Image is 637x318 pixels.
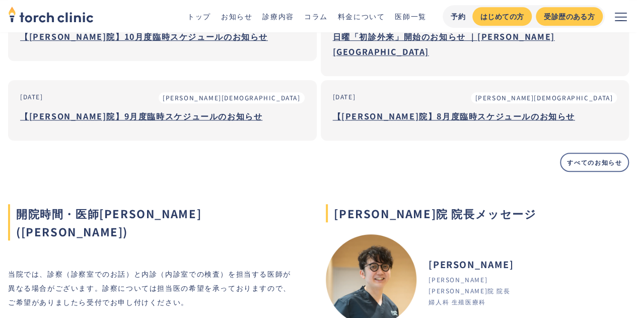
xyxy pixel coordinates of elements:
[429,275,487,284] div: [PERSON_NAME]
[20,108,305,123] h3: 【[PERSON_NAME]院】9月度臨時スケジュールのお知らせ
[560,153,629,172] a: すべてのお知らせ
[221,11,252,21] a: お知らせ
[8,3,94,25] img: torch clinic
[338,11,385,21] a: 料金について
[321,80,629,141] a: [DATE][PERSON_NAME][DEMOGRAPHIC_DATA]【[PERSON_NAME]院】8月度臨時スケジュールのお知らせ
[429,286,510,295] div: [PERSON_NAME]院 院長
[333,108,617,123] h3: 【[PERSON_NAME]院】8月度臨時スケジュールのお知らせ
[8,7,94,25] a: home
[163,93,301,102] div: [PERSON_NAME][DEMOGRAPHIC_DATA]
[475,93,613,102] div: [PERSON_NAME][DEMOGRAPHIC_DATA]
[8,80,317,141] a: [DATE][PERSON_NAME][DEMOGRAPHIC_DATA]【[PERSON_NAME]院】9月度臨時スケジュールのお知らせ
[20,92,43,101] div: [DATE]
[20,29,305,44] h3: 【[PERSON_NAME]院】10月度臨時スケジュールのお知らせ
[451,11,466,22] div: 予約
[480,11,524,22] div: はじめての方
[333,29,617,59] h3: 日曜「初診外来」開始のお知らせ ｜[PERSON_NAME][GEOGRAPHIC_DATA]
[8,204,294,240] h2: 開院時間・医師[PERSON_NAME]([PERSON_NAME])
[429,297,485,306] div: 婦人科 生殖医療科
[395,11,426,21] a: 医師一覧
[333,92,356,101] div: [DATE]
[262,11,294,21] a: 診療内容
[536,7,603,26] a: 受診歴のある方
[472,7,532,26] a: はじめての方
[187,11,211,21] a: トップ
[544,11,595,22] div: 受診歴のある方
[326,204,611,222] h2: [PERSON_NAME]院 院長メッセージ
[321,1,629,76] a: [DATE][PERSON_NAME][DEMOGRAPHIC_DATA]日曜「初診外来」開始のお知らせ ｜[PERSON_NAME][GEOGRAPHIC_DATA]
[429,258,514,271] div: [PERSON_NAME]
[304,11,328,21] a: コラム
